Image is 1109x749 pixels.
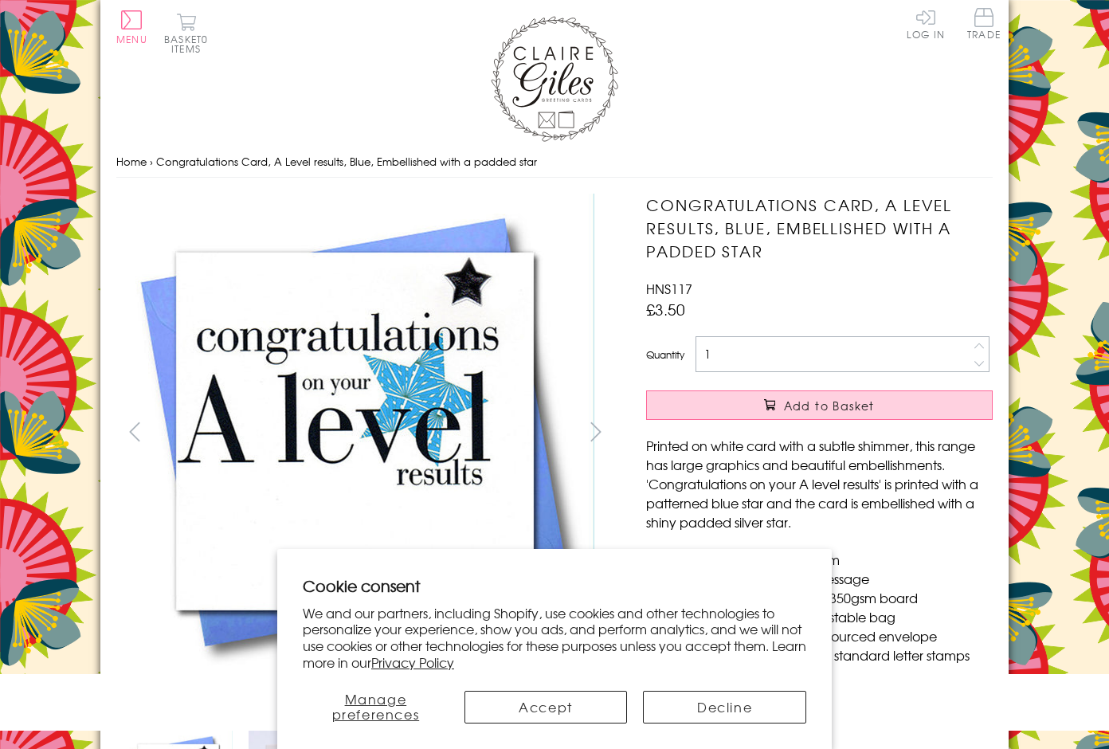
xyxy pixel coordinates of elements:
button: Menu [116,10,147,44]
h2: Cookie consent [303,574,806,597]
span: Congratulations Card, A Level results, Blue, Embellished with a padded star [156,154,537,169]
img: Claire Giles Greetings Cards [491,16,618,142]
nav: breadcrumbs [116,146,993,178]
a: Log In [907,8,945,39]
img: Congratulations Card, A Level results, Blue, Embellished with a padded star [614,194,1092,672]
span: Trade [967,8,1001,39]
span: Manage preferences [332,689,420,724]
span: › [150,154,153,169]
span: Menu [116,32,147,46]
button: next [578,414,614,449]
span: £3.50 [646,298,685,320]
a: Privacy Policy [371,653,454,672]
a: Trade [967,8,1001,42]
span: HNS117 [646,279,692,298]
button: Basket0 items [164,13,208,53]
button: Manage preferences [303,691,449,724]
button: prev [116,414,152,449]
p: We and our partners, including Shopify, use cookies and other technologies to personalize your ex... [303,605,806,671]
h1: Congratulations Card, A Level results, Blue, Embellished with a padded star [646,194,993,262]
span: 0 items [171,32,208,56]
p: Printed on white card with a subtle shimmer, this range has large graphics and beautiful embellis... [646,436,993,531]
label: Quantity [646,347,684,362]
button: Accept [464,691,628,724]
a: Home [116,154,147,169]
button: Decline [643,691,806,724]
button: Add to Basket [646,390,993,420]
span: Add to Basket [784,398,875,414]
img: Congratulations Card, A Level results, Blue, Embellished with a padded star [116,194,594,671]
